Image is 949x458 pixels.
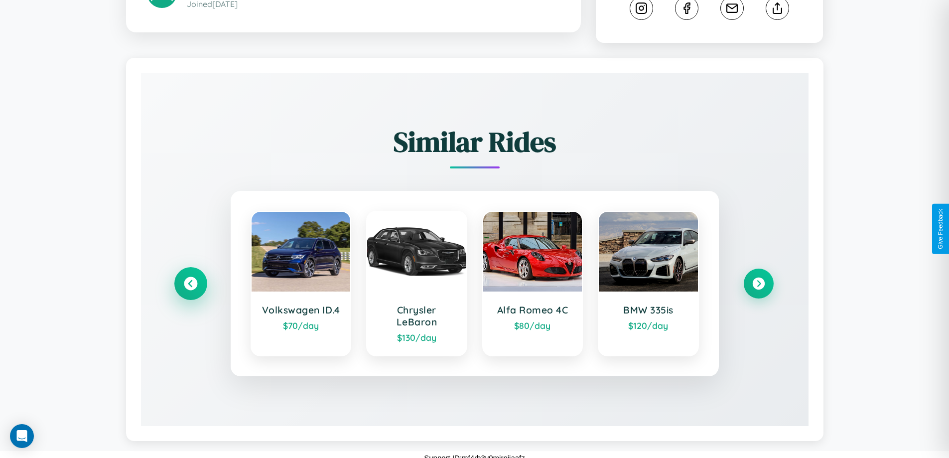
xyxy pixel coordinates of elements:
[609,304,688,316] h3: BMW 335is
[493,320,572,331] div: $ 80 /day
[366,211,467,356] a: Chrysler LeBaron$130/day
[262,304,341,316] h3: Volkswagen ID.4
[262,320,341,331] div: $ 70 /day
[493,304,572,316] h3: Alfa Romeo 4C
[377,332,456,343] div: $ 130 /day
[377,304,456,328] h3: Chrysler LeBaron
[609,320,688,331] div: $ 120 /day
[251,211,352,356] a: Volkswagen ID.4$70/day
[482,211,583,356] a: Alfa Romeo 4C$80/day
[176,123,774,161] h2: Similar Rides
[598,211,699,356] a: BMW 335is$120/day
[937,209,944,249] div: Give Feedback
[10,424,34,448] div: Open Intercom Messenger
